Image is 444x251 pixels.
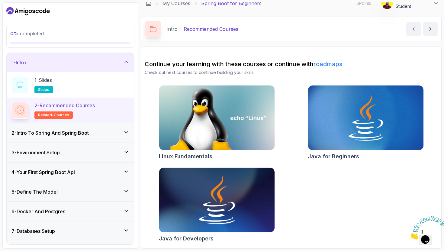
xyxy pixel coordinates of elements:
h3: 1 - Intro [11,59,26,66]
img: Linux Fundamentals card [159,85,275,150]
button: 2-Intro To Spring And Spring Boot [7,123,134,143]
button: 1-Slidesslides [11,76,129,93]
button: 4-Your First Spring Boot Api [7,163,134,182]
a: Java for Beginners cardJava for Beginners [308,85,424,161]
h2: Continue your learning with these courses or continue with [145,60,438,68]
h3: 6 - Docker And Postgres [11,208,65,215]
h2: Java for Developers [159,234,214,243]
a: Java for Developers cardJava for Developers [159,167,275,243]
p: 1 - Slides [34,76,52,84]
h3: 2 - Intro To Spring And Spring Boot [11,129,89,137]
img: Java for Developers card [156,166,277,234]
span: 1 [2,2,5,8]
button: next content [423,22,438,36]
button: 3-Environment Setup [7,143,134,162]
span: slides [38,87,49,92]
h3: 5 - Define The Model [11,188,58,195]
img: Chat attention grabber [2,2,40,26]
a: Dashboard [146,0,152,6]
h2: Linux Fundamentals [159,152,212,161]
iframe: chat widget [407,213,444,242]
p: Check out next courses to continue building your skills. [145,69,438,76]
p: Student [396,3,431,9]
span: related-courses [38,113,69,117]
a: roadmaps [314,60,342,68]
button: 2-Recommended Coursesrelated-courses [11,102,129,119]
span: 0 % [10,31,19,37]
p: Intro [166,25,178,33]
h3: 7 - Databases Setup [11,227,55,235]
button: 5-Define The Model [7,182,134,201]
p: Recommended Courses [184,25,238,33]
a: Linux Fundamentals cardLinux Fundamentals [159,85,275,161]
p: 0 Points [356,0,371,6]
span: completed [10,31,44,37]
button: 1-Intro [7,53,134,72]
h3: 3 - Environment Setup [11,149,60,156]
h3: 4 - Your First Spring Boot Api [11,169,75,176]
button: 7-Databases Setup [7,221,134,241]
h2: Java for Beginners [308,152,359,161]
p: 2 - Recommended Courses [34,102,95,109]
a: Dashboard [6,6,50,16]
button: previous content [406,22,421,36]
button: 6-Docker And Postgres [7,202,134,221]
img: Java for Beginners card [308,85,423,150]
